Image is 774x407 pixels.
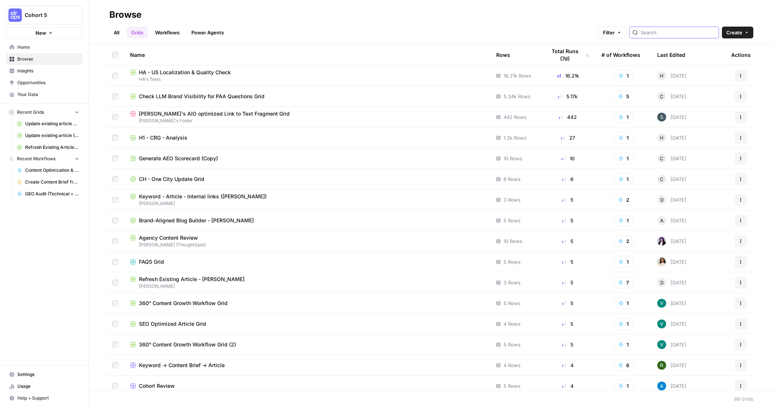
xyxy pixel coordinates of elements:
[657,257,686,266] div: [DATE]
[14,130,82,141] a: Update existing article ([PERSON_NAME]) Grid - V1
[139,217,254,224] span: Brand-Aligned Blog Builder - [PERSON_NAME]
[130,300,484,307] a: 360° Content Growth Workflow Grid
[657,278,686,287] div: [DATE]
[546,320,590,328] div: 5
[601,45,640,65] div: # of Workflows
[14,118,82,130] a: Update existing article grid ([PERSON_NAME])
[17,109,44,116] span: Recent Grids
[130,200,484,207] span: [PERSON_NAME]
[546,113,590,121] div: 442
[504,196,521,203] span: 3 Rows
[17,395,79,401] span: Help + Support
[25,11,69,19] span: Cohort 5
[130,382,484,390] a: Cohort Review
[130,155,484,162] a: Generate AEO Scorecard (Copy)
[25,120,79,127] span: Update existing article grid ([PERSON_NAME])
[496,45,510,65] div: Rows
[130,110,484,124] a: [PERSON_NAME]'s AIO optimized Link to Text Fragment Grid[PERSON_NAME]'s Folder
[17,155,55,162] span: Recent Workflows
[660,155,664,162] span: C
[17,371,79,378] span: Settings
[657,113,686,122] div: [DATE]
[139,69,231,76] span: HA - US Localization & Quality Check
[614,111,634,123] button: 1
[657,257,666,266] img: 03va8147u79ydy9j8hf8ees2u029
[130,69,484,83] a: HA - US Localization & Quality CheckHA's Tests
[731,45,751,65] div: Actions
[614,380,634,392] button: 1
[504,155,522,162] span: 10 Rows
[657,133,686,142] div: [DATE]
[6,107,82,118] button: Recent Grids
[130,362,484,369] a: Keyword -> Content Brief -> Article
[598,27,626,38] button: Filter
[660,279,664,286] span: D
[130,242,484,248] span: [PERSON_NAME] (ThoughtSpot)
[657,195,686,204] div: [DATE]
[139,134,187,141] span: H1 - CRG - Analysis
[139,258,164,266] span: FAQS Grid
[504,258,521,266] span: 5 Rows
[17,68,79,74] span: Insights
[546,382,590,390] div: 4
[504,279,521,286] span: 3 Rows
[6,89,82,100] a: Your Data
[614,153,634,164] button: 1
[127,27,148,38] a: Grids
[504,113,526,121] span: 442 Rows
[657,340,686,349] div: [DATE]
[130,134,484,141] a: H1 - CRG - Analysis
[6,27,82,38] button: New
[614,132,634,144] button: 1
[504,175,521,183] span: 6 Rows
[614,297,634,309] button: 1
[17,91,79,98] span: Your Data
[613,359,634,371] button: 6
[130,234,484,248] a: Agency Content Review[PERSON_NAME] (ThoughtSpot)
[504,382,521,390] span: 5 Rows
[546,300,590,307] div: 5
[130,117,484,124] span: [PERSON_NAME]'s Folder
[139,93,265,100] span: Check LLM Brand Visibility for PAA Questions Grid
[657,299,666,308] img: 935t5o3ujyg5cl1tvksx6hltjbvk
[657,299,686,308] div: [DATE]
[130,320,484,328] a: SEO Optimized Article Grid
[657,216,686,225] div: [DATE]
[657,319,666,328] img: 935t5o3ujyg5cl1tvksx6hltjbvk
[109,27,124,38] a: All
[657,175,686,184] div: [DATE]
[130,217,484,224] a: Brand-Aligned Blog Builder - [PERSON_NAME]
[614,70,634,82] button: 1
[130,175,484,183] a: CH - One City Update Grid
[17,56,79,62] span: Browse
[6,65,82,77] a: Insights
[657,113,666,122] img: l7wc9lttar9mml2em7ssp1le7bvz
[660,196,664,203] span: D
[14,141,82,153] a: Refresh Existing Article - [PERSON_NAME]
[139,110,290,117] span: [PERSON_NAME]'s AIO optimized Link to Text Fragment Grid
[722,27,753,38] button: Create
[130,283,484,290] span: [PERSON_NAME]
[130,341,484,348] a: 360° Content Growth Workflow Grid (2)
[657,382,666,390] img: o3cqybgnmipr355j8nz4zpq1mc6x
[139,276,245,283] span: Refresh Existing Article - [PERSON_NAME]
[25,191,79,197] span: GEO Audit (Technical + Content) - RITAH PT
[6,6,82,24] button: Workspace: Cohort 5
[614,256,634,268] button: 1
[17,44,79,51] span: Home
[546,155,590,162] div: 10
[139,155,218,162] span: Generate AEO Scorecard (Copy)
[139,193,267,200] span: Keyword - Article - Internal links ([PERSON_NAME])
[546,258,590,266] div: 5
[546,362,590,369] div: 4
[25,179,79,185] span: Create Content Brief from Keyword
[613,90,634,102] button: 5
[546,279,590,286] div: 5
[504,341,521,348] span: 5 Rows
[504,72,531,79] span: 16.21k Rows
[660,175,664,183] span: C
[14,188,82,200] a: GEO Audit (Technical + Content) - RITAH PT
[109,9,141,21] div: Browse
[641,29,716,36] input: Search
[130,276,484,290] a: Refresh Existing Article - [PERSON_NAME][PERSON_NAME]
